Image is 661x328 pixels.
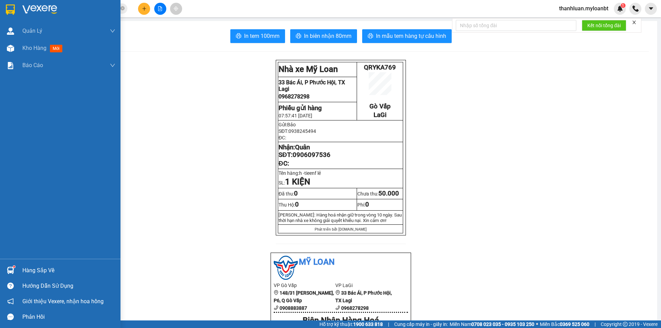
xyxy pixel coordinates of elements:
img: warehouse-icon [7,267,14,274]
span: Hỗ trợ kỹ thuật: [319,320,383,328]
span: 1 [285,177,290,187]
span: question-circle [7,283,14,289]
b: 33 Bác Ái, P Phước Hội, TX Lagi [335,290,392,303]
span: Gò Vấp [369,103,390,110]
strong: Nhận: SĐT: [279,144,330,159]
button: printerIn mẫu tem hàng tự cấu hình [362,29,452,43]
span: aim [174,6,178,11]
input: Nhập số tổng đài [456,20,576,31]
span: In mẫu tem hàng tự cấu hình [376,32,446,40]
span: Quản Lý [22,27,42,35]
span: message [7,314,14,320]
span: close-circle [120,6,125,12]
p: Gửi: [279,122,402,127]
span: [PERSON_NAME]: Hàng hoá nhận giữ trong vòng 10 ngày. Sau thời hạn nhà xe không giải quy... [279,212,402,223]
button: printerIn tem 100mm [230,29,285,43]
td: Phí: [357,199,403,210]
span: h -tieenf lẻ [299,170,324,176]
span: phone [274,305,279,310]
span: down [110,28,115,34]
button: aim [170,3,182,15]
img: phone-icon [632,6,639,12]
span: copyright [623,322,628,327]
span: notification [7,298,14,305]
span: 0 [294,190,298,197]
img: logo-vxr [6,4,15,15]
td: Thu Hộ: [278,199,357,210]
span: environment [335,290,340,295]
span: phone [335,305,340,310]
span: Cung cấp máy in - giấy in: [394,320,448,328]
span: Bảo [287,122,296,127]
span: 50.000 [378,190,399,197]
span: plus [142,6,147,11]
strong: Nhà xe Mỹ Loan [279,64,338,74]
span: Báo cáo [22,61,43,70]
span: Kết nối tổng đài [587,22,621,29]
span: Miền Nam [450,320,534,328]
span: down [110,63,115,68]
span: QRYKA769 [364,64,396,71]
li: VP Gò Vấp [274,282,335,289]
span: SL: [279,180,310,186]
b: 148/31 [PERSON_NAME], P6, Q Gò Vấp [274,290,334,303]
span: ⚪️ [536,323,538,326]
span: printer [296,33,301,40]
img: solution-icon [7,62,14,69]
b: 0908883887 [280,305,307,311]
span: 0 [295,201,299,208]
span: caret-down [648,6,654,12]
span: ĐC: [279,135,286,140]
li: VP LaGi [335,282,397,289]
span: 0968278298 [279,93,309,100]
sup: 1 [13,266,15,268]
span: 0938245494 [288,128,316,134]
span: printer [236,33,241,40]
span: thanhluan.myloanbt [554,4,614,13]
button: Kết nối tổng đài [582,20,626,31]
img: icon-new-feature [617,6,623,12]
button: caret-down [645,3,657,15]
span: Miền Bắc [540,320,589,328]
div: Phản hồi [22,312,115,322]
span: SĐT: [279,128,316,134]
b: 0968278298 [341,305,369,311]
span: environment [274,290,279,295]
span: file-add [158,6,162,11]
span: LaGi [374,111,387,119]
img: warehouse-icon [7,45,14,52]
button: plus [138,3,150,15]
p: Tên hàng: [279,170,402,176]
div: Hàng sắp về [22,265,115,276]
sup: 1 [621,3,626,8]
span: 0906097536 [293,151,330,159]
strong: KIỆN [290,177,310,187]
span: mới [50,45,62,52]
span: ĐC: [279,160,289,167]
span: In tem 100mm [244,32,280,40]
span: In biên nhận 80mm [304,32,352,40]
span: | [595,320,596,328]
span: | [388,320,389,328]
span: 1 [622,3,624,8]
img: logo.jpg [274,256,298,280]
strong: 0369 525 060 [560,321,589,327]
strong: Phiếu gửi hàng [279,104,322,112]
span: Giới thiệu Vexere, nhận hoa hồng [22,297,104,306]
div: Hướng dẫn sử dụng [22,281,115,291]
span: close-circle [120,6,125,10]
strong: 1900 633 818 [353,321,383,327]
div: Biên Nhận Hàng Hoá [274,314,408,327]
span: Phát triển bởi [DOMAIN_NAME] [315,227,367,232]
span: 07:57:41 [DATE] [279,113,312,118]
button: file-add [154,3,166,15]
button: printerIn biên nhận 80mm [290,29,357,43]
span: 33 Bác Ái, P Phước Hội, TX Lagi [279,79,345,92]
span: Quân [295,144,310,151]
strong: 0708 023 035 - 0935 103 250 [471,321,534,327]
td: Đã thu: [278,188,357,199]
span: Kho hàng [22,45,46,51]
span: printer [368,33,373,40]
span: 0 [365,201,369,208]
img: warehouse-icon [7,28,14,35]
